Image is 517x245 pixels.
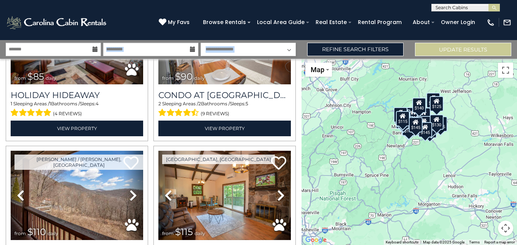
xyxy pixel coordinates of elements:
[271,155,286,172] a: Add to favorites
[14,155,143,170] a: [PERSON_NAME] / [PERSON_NAME], [GEOGRAPHIC_DATA]
[437,16,479,28] a: Owner Login
[27,71,44,82] span: $85
[417,108,431,123] div: $135
[49,101,51,106] span: 1
[303,235,329,245] img: Google
[158,90,291,100] a: Condo at [GEOGRAPHIC_DATA]
[14,230,26,236] span: from
[396,111,410,126] div: $115
[162,230,174,236] span: from
[175,71,193,82] span: $90
[198,101,201,106] span: 2
[11,121,143,136] a: View Property
[430,96,444,111] div: $125
[11,90,143,100] a: Holiday Hideaway
[168,18,190,26] span: My Favs
[311,66,324,74] span: Map
[6,15,109,30] img: White-1-2.png
[354,16,405,28] a: Rental Program
[158,90,291,100] h3: Condo at Pinnacle Inn Resort
[175,226,193,237] span: $115
[312,16,351,28] a: Real Estate
[498,221,513,236] button: Map camera controls
[430,114,444,130] div: $130
[158,151,291,240] img: thumbnail_163276232.jpeg
[426,93,440,108] div: $110
[158,101,161,106] span: 2
[11,101,12,106] span: 1
[162,155,275,164] a: [GEOGRAPHIC_DATA], [GEOGRAPHIC_DATA]
[412,98,426,113] div: $140
[487,18,495,27] img: phone-regular-white.png
[162,75,174,81] span: from
[305,63,332,77] button: Change map style
[484,240,515,244] a: Report a map error
[96,101,99,106] span: 4
[246,101,248,106] span: 5
[199,16,250,28] a: Browse Rentals
[48,230,58,236] span: daily
[14,75,26,81] span: from
[498,63,513,78] button: Toggle fullscreen view
[194,75,205,81] span: daily
[253,16,308,28] a: Local Area Guide
[394,107,407,122] div: $125
[158,121,291,136] a: View Property
[415,43,511,56] button: Update Results
[195,230,205,236] span: daily
[11,100,143,119] div: Sleeping Areas / Bathrooms / Sleeps:
[158,100,291,119] div: Sleeping Areas / Bathrooms / Sleeps:
[53,109,82,119] span: (4 reviews)
[303,235,329,245] a: Open this area in Google Maps (opens a new window)
[407,107,420,122] div: $115
[409,117,423,132] div: $145
[409,16,434,28] a: About
[27,226,46,237] span: $110
[418,122,432,137] div: $145
[11,151,143,240] img: thumbnail_163266669.jpeg
[201,109,229,119] span: (9 reviews)
[386,240,418,245] button: Keyboard shortcuts
[46,75,56,81] span: daily
[423,240,464,244] span: Map data ©2025 Google
[418,116,431,131] div: $140
[503,18,511,27] img: mail-regular-white.png
[307,43,404,56] a: Refine Search Filters
[469,240,480,244] a: Terms
[159,18,191,27] a: My Favs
